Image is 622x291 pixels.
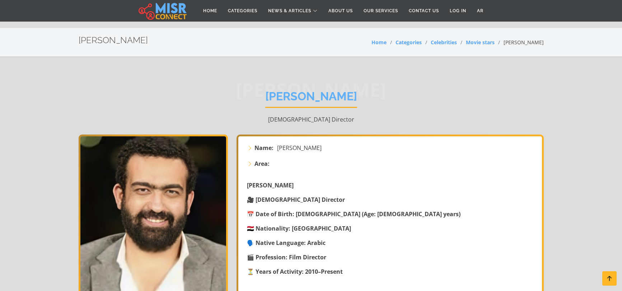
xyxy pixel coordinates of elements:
a: Our Services [358,4,403,18]
span: News & Articles [268,8,311,14]
img: main.misr_connect [139,2,187,20]
a: AR [472,4,489,18]
strong: Area: [254,159,270,168]
strong: Name: [254,144,273,152]
a: News & Articles [263,4,323,18]
a: Home [371,39,387,46]
strong: 🎥 [DEMOGRAPHIC_DATA] Director [247,196,345,204]
strong: 🗣️ Native Language: Arabic [247,239,326,247]
p: [DEMOGRAPHIC_DATA] Director [79,115,544,124]
strong: 🇪🇬 Nationality: [GEOGRAPHIC_DATA] [247,224,351,232]
a: Home [198,4,223,18]
a: About Us [323,4,358,18]
strong: [PERSON_NAME] [247,181,294,189]
li: [PERSON_NAME] [495,38,544,46]
span: [PERSON_NAME] [277,144,322,152]
a: Celebrities [431,39,457,46]
h1: [PERSON_NAME] [265,90,357,108]
h2: [PERSON_NAME] [79,35,148,46]
a: Categories [223,4,263,18]
a: Contact Us [403,4,444,18]
strong: ⏳ Years of Activity: 2010–Present [247,268,343,276]
strong: 🎬 Profession: Film Director [247,253,326,261]
a: Movie stars [466,39,495,46]
a: Categories [396,39,422,46]
a: Log in [444,4,472,18]
strong: 📅 Date of Birth: [DEMOGRAPHIC_DATA] (Age: [DEMOGRAPHIC_DATA] years) [247,210,460,218]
